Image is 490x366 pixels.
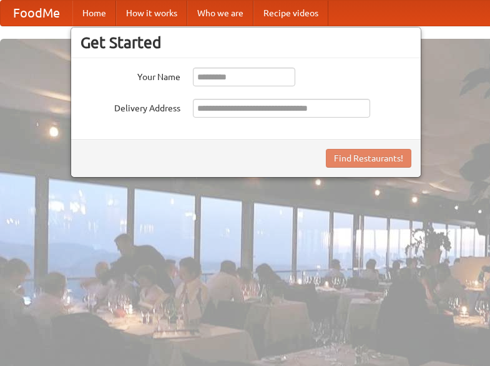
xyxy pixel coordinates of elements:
[72,1,116,26] a: Home
[81,68,180,83] label: Your Name
[187,1,253,26] a: Who we are
[326,149,411,168] button: Find Restaurants!
[81,99,180,114] label: Delivery Address
[1,1,72,26] a: FoodMe
[116,1,187,26] a: How it works
[81,33,411,52] h3: Get Started
[253,1,328,26] a: Recipe videos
